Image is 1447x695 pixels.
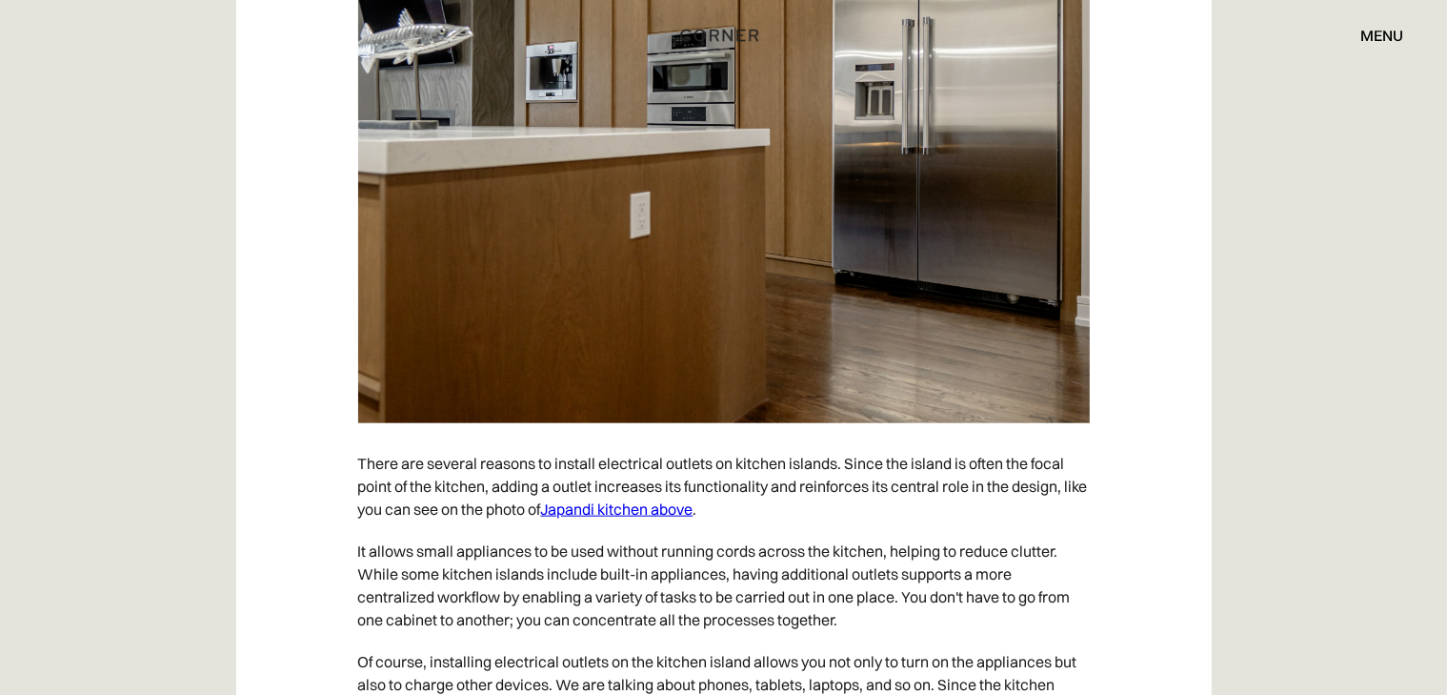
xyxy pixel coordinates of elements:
a: Japandi kitchen above [541,500,693,519]
a: home [672,23,775,48]
div: menu [1341,19,1404,51]
p: There are several reasons to install electrical outlets on kitchen islands. Since the island is o... [358,442,1090,530]
p: It allows small appliances to be used without running cords across the kitchen, helping to reduce... [358,530,1090,641]
div: menu [1360,28,1404,43]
